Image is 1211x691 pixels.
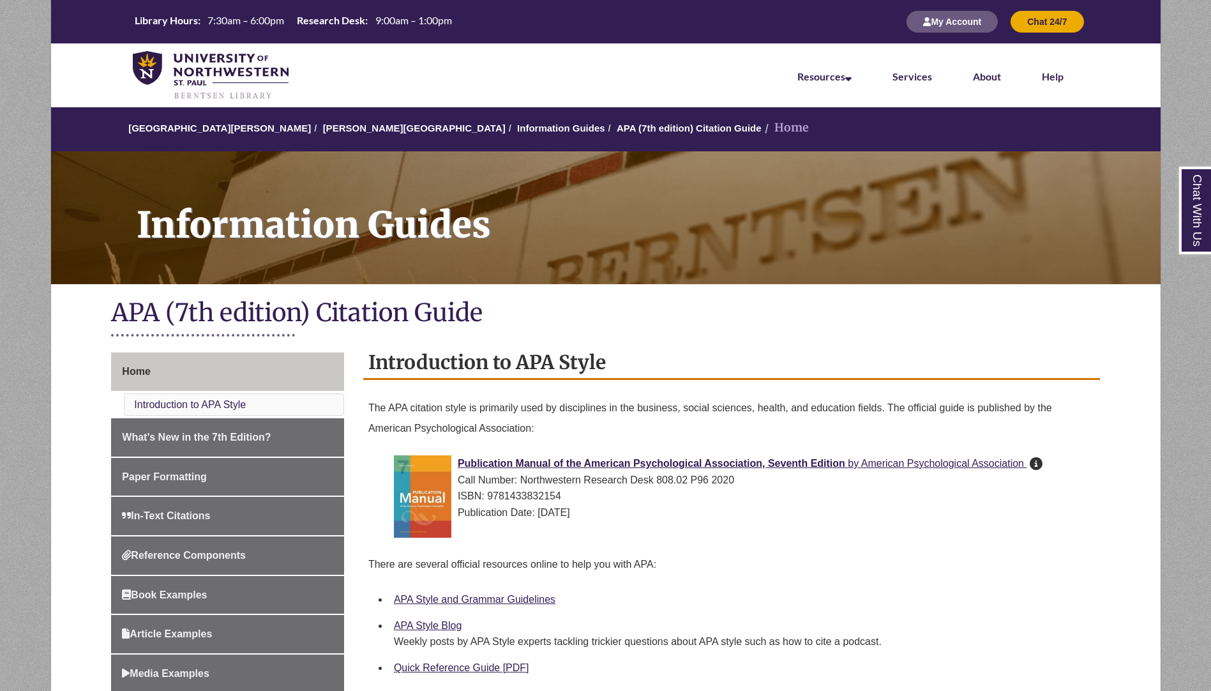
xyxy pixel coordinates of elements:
[111,297,1099,331] h1: APA (7th edition) Citation Guide
[111,576,344,614] a: Book Examples
[458,458,1027,469] a: Publication Manual of the American Psychological Association, Seventh Edition by American Psychol...
[1042,70,1064,82] a: Help
[111,615,344,653] a: Article Examples
[207,14,284,26] span: 7:30am – 6:00pm
[368,393,1095,444] p: The APA citation style is primarily used by disciplines in the business, social sciences, health,...
[394,488,1090,505] div: ISBN: 9781433832154
[122,668,209,679] span: Media Examples
[394,620,462,631] a: APA Style Blog
[122,432,271,443] span: What's New in the 7th Edition?
[111,458,344,496] a: Paper Formatting
[111,497,344,535] a: In-Text Citations
[1011,16,1083,27] a: Chat 24/7
[130,13,457,31] a: Hours Today
[122,366,150,377] span: Home
[323,123,506,133] a: [PERSON_NAME][GEOGRAPHIC_DATA]
[1011,11,1083,33] button: Chat 24/7
[51,151,1161,284] a: Information Guides
[861,458,1024,469] span: American Psychological Association
[906,11,998,33] button: My Account
[617,123,762,133] a: APA (7th edition) Citation Guide
[111,536,344,575] a: Reference Components
[906,16,998,27] a: My Account
[797,70,852,82] a: Resources
[363,346,1100,380] h2: Introduction to APA Style
[973,70,1001,82] a: About
[122,510,210,521] span: In-Text Citations
[122,471,206,482] span: Paper Formatting
[128,123,311,133] a: [GEOGRAPHIC_DATA][PERSON_NAME]
[122,628,212,639] span: Article Examples
[292,13,370,27] th: Research Desk:
[394,505,1090,521] div: Publication Date: [DATE]
[134,399,246,410] a: Introduction to APA Style
[122,589,207,600] span: Book Examples
[368,549,1095,580] p: There are several official resources online to help you with APA:
[123,151,1161,268] h1: Information Guides
[394,662,529,673] a: Quick Reference Guide [PDF]
[394,634,1090,649] div: Weekly posts by APA Style experts tackling trickier questions about APA style such as how to cite...
[517,123,605,133] a: Information Guides
[111,418,344,457] a: What's New in the 7th Edition?
[133,51,289,101] img: UNWSP Library Logo
[394,472,1090,489] div: Call Number: Northwestern Research Desk 808.02 P96 2020
[130,13,457,29] table: Hours Today
[762,119,809,137] li: Home
[892,70,932,82] a: Services
[122,550,246,561] span: Reference Components
[394,594,555,605] a: APA Style and Grammar Guidelines
[130,13,202,27] th: Library Hours:
[848,458,859,469] span: by
[458,458,845,469] span: Publication Manual of the American Psychological Association, Seventh Edition
[111,353,344,391] a: Home
[375,14,452,26] span: 9:00am – 1:00pm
